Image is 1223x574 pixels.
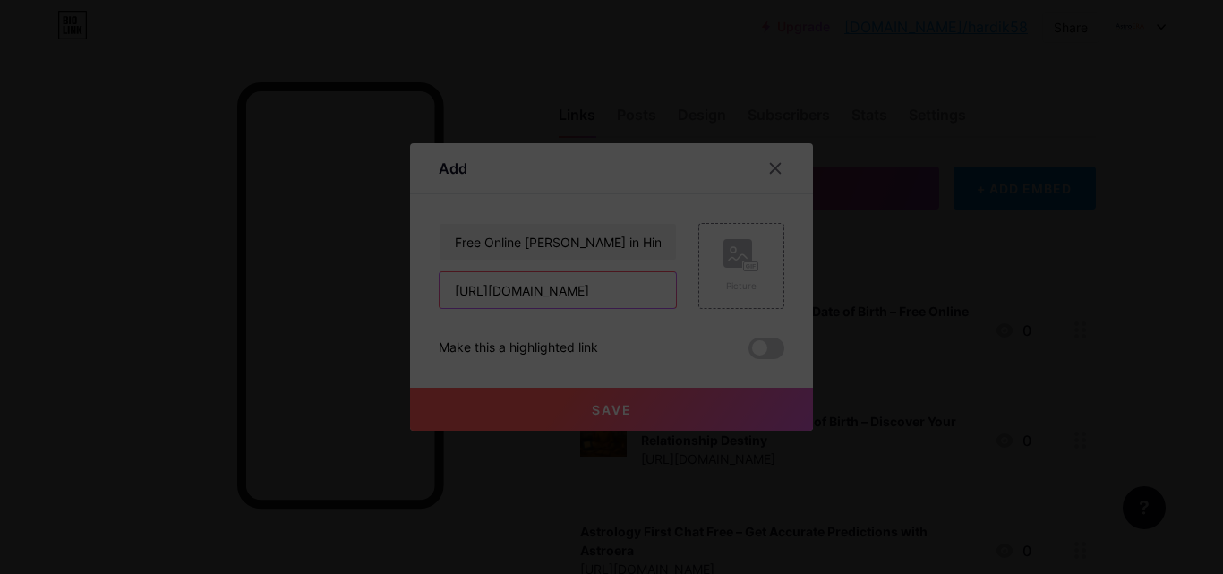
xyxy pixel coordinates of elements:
button: Save [410,388,813,431]
input: Title [440,224,676,260]
div: Picture [723,279,759,293]
div: Add [439,158,467,179]
div: Make this a highlighted link [439,338,598,359]
span: Save [592,402,632,417]
input: URL [440,272,676,308]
